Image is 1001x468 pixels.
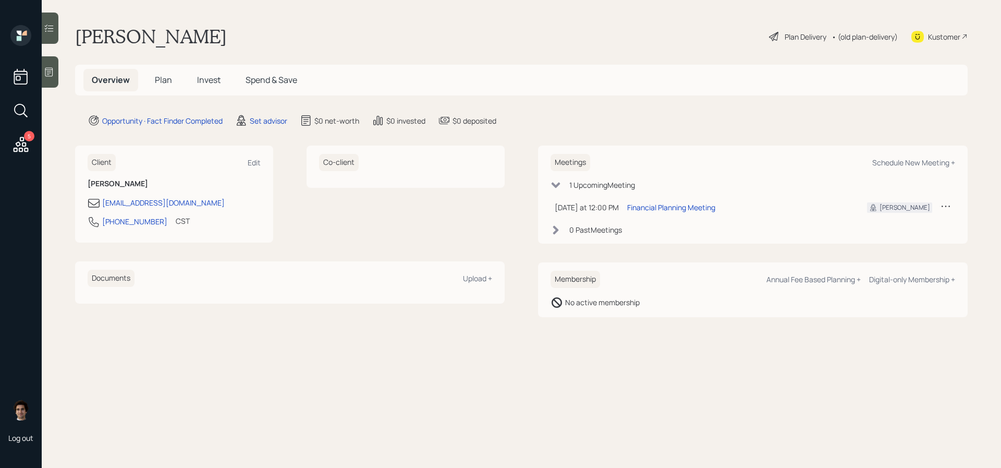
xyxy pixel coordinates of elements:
[102,197,225,208] div: [EMAIL_ADDRESS][DOMAIN_NAME]
[155,74,172,86] span: Plan
[627,202,715,213] div: Financial Planning Meeting
[88,179,261,188] h6: [PERSON_NAME]
[463,273,492,283] div: Upload +
[551,271,600,288] h6: Membership
[880,203,930,212] div: [PERSON_NAME]
[569,224,622,235] div: 0 Past Meeting s
[872,158,955,167] div: Schedule New Meeting +
[314,115,359,126] div: $0 net-worth
[197,74,221,86] span: Invest
[453,115,496,126] div: $0 deposited
[319,154,359,171] h6: Co-client
[102,216,167,227] div: [PHONE_NUMBER]
[869,274,955,284] div: Digital-only Membership +
[928,31,960,42] div: Kustomer
[8,433,33,443] div: Log out
[246,74,297,86] span: Spend & Save
[176,215,190,226] div: CST
[10,400,31,421] img: harrison-schaefer-headshot-2.png
[766,274,861,284] div: Annual Fee Based Planning +
[569,179,635,190] div: 1 Upcoming Meeting
[88,270,135,287] h6: Documents
[75,25,227,48] h1: [PERSON_NAME]
[785,31,826,42] div: Plan Delivery
[102,115,223,126] div: Opportunity · Fact Finder Completed
[551,154,590,171] h6: Meetings
[248,158,261,167] div: Edit
[386,115,425,126] div: $0 invested
[24,131,34,141] div: 5
[555,202,619,213] div: [DATE] at 12:00 PM
[832,31,898,42] div: • (old plan-delivery)
[92,74,130,86] span: Overview
[565,297,640,308] div: No active membership
[88,154,116,171] h6: Client
[250,115,287,126] div: Set advisor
